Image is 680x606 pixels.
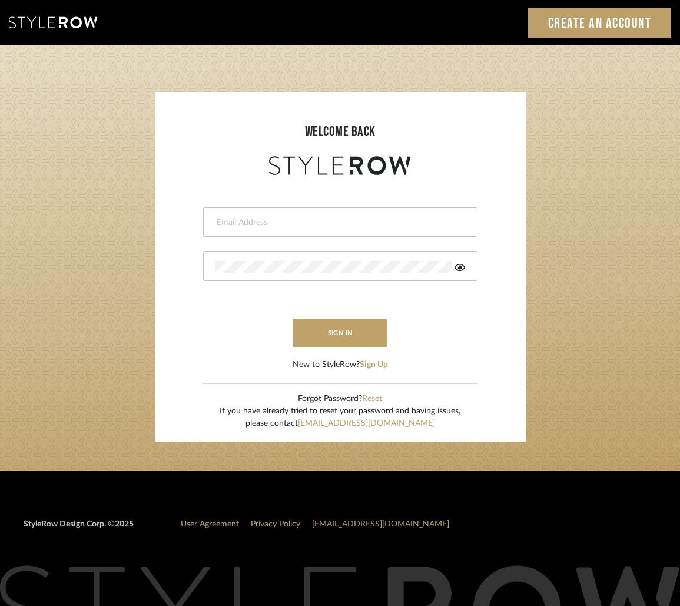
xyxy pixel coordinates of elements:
input: Email Address [215,217,462,229]
div: If you have already tried to reset your password and having issues, please contact [220,405,460,430]
div: New to StyleRow? [293,359,388,371]
div: Forgot Password? [220,393,460,405]
a: [EMAIL_ADDRESS][DOMAIN_NAME] [298,419,435,428]
div: welcome back [167,121,514,143]
a: [EMAIL_ADDRESS][DOMAIN_NAME] [312,520,449,528]
button: Sign Up [360,359,388,371]
a: Create an Account [528,8,672,38]
button: Reset [362,393,382,405]
button: sign in [293,319,387,347]
div: StyleRow Design Corp. ©2025 [24,518,134,540]
a: User Agreement [181,520,239,528]
a: Privacy Policy [251,520,300,528]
